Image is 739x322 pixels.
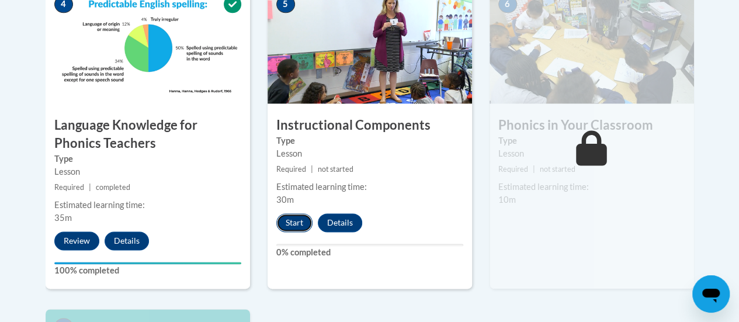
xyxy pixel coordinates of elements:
label: 0% completed [276,246,463,259]
span: 10m [498,195,516,205]
span: Required [54,183,84,192]
div: Estimated learning time: [498,181,685,193]
div: Your progress [54,262,241,264]
label: 100% completed [54,264,241,277]
div: Lesson [276,147,463,160]
span: | [89,183,91,192]
span: 35m [54,213,72,223]
span: Required [498,165,528,174]
label: Type [54,153,241,165]
h3: Language Knowledge for Phonics Teachers [46,116,250,153]
h3: Instructional Components [268,116,472,134]
label: Type [276,134,463,147]
button: Details [318,213,362,232]
span: Required [276,165,306,174]
button: Review [54,231,99,250]
span: | [311,165,313,174]
iframe: Button to launch messaging window [692,275,730,313]
span: completed [96,183,130,192]
span: not started [540,165,575,174]
span: | [533,165,535,174]
div: Estimated learning time: [54,199,241,212]
button: Details [105,231,149,250]
div: Lesson [54,165,241,178]
label: Type [498,134,685,147]
div: Lesson [498,147,685,160]
button: Start [276,213,313,232]
span: not started [318,165,353,174]
h3: Phonics in Your Classroom [490,116,694,134]
span: 30m [276,195,294,205]
div: Estimated learning time: [276,181,463,193]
